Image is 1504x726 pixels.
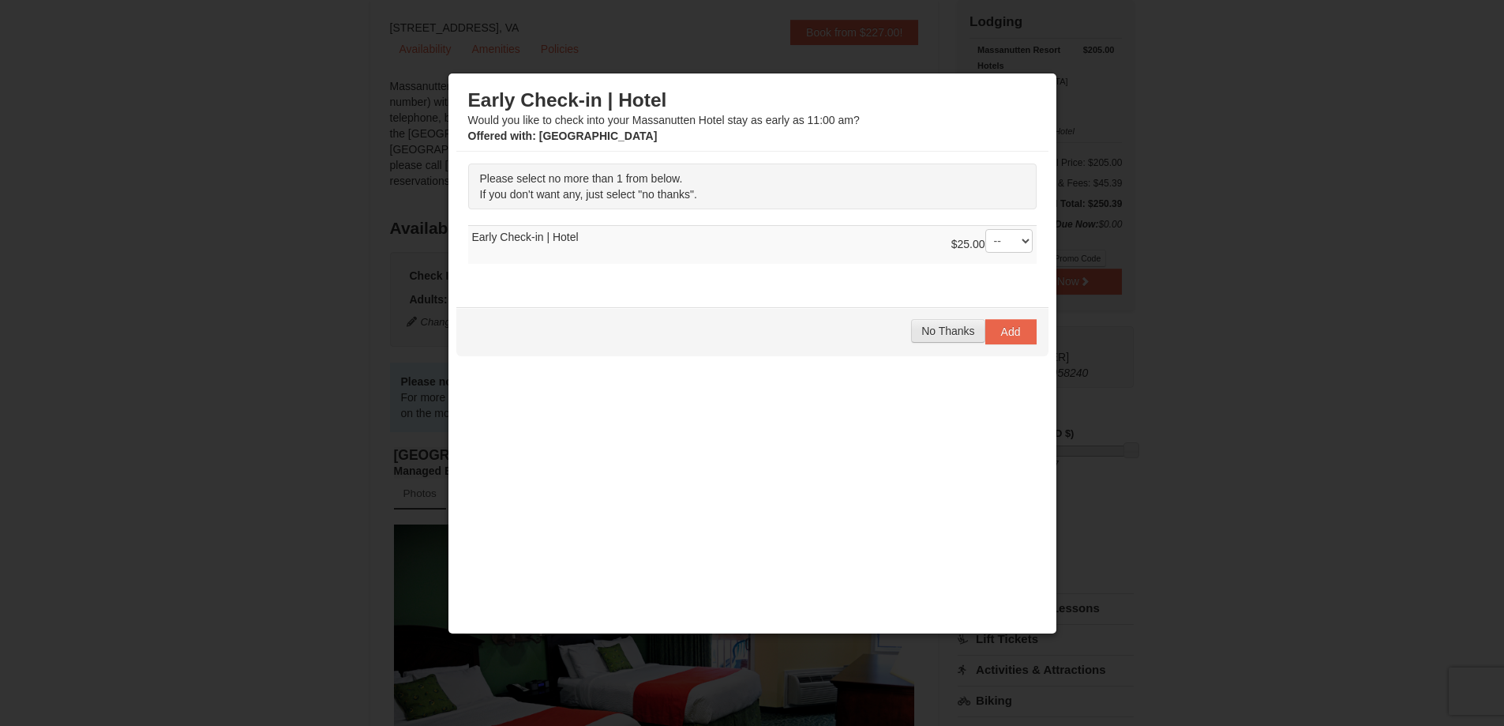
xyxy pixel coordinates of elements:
span: Offered with [468,130,533,142]
button: No Thanks [911,319,985,343]
span: No Thanks [921,325,974,337]
div: Would you like to check into your Massanutten Hotel stay as early as 11:00 am? [468,88,1037,144]
span: Add [1001,325,1021,338]
td: Early Check-in | Hotel [468,225,1037,264]
strong: : [GEOGRAPHIC_DATA] [468,130,658,142]
span: Please select no more than 1 from below. [480,172,683,185]
span: If you don't want any, just select "no thanks". [480,188,697,201]
div: $25.00 [951,229,1033,261]
button: Add [985,319,1037,344]
h3: Early Check-in | Hotel [468,88,1037,112]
